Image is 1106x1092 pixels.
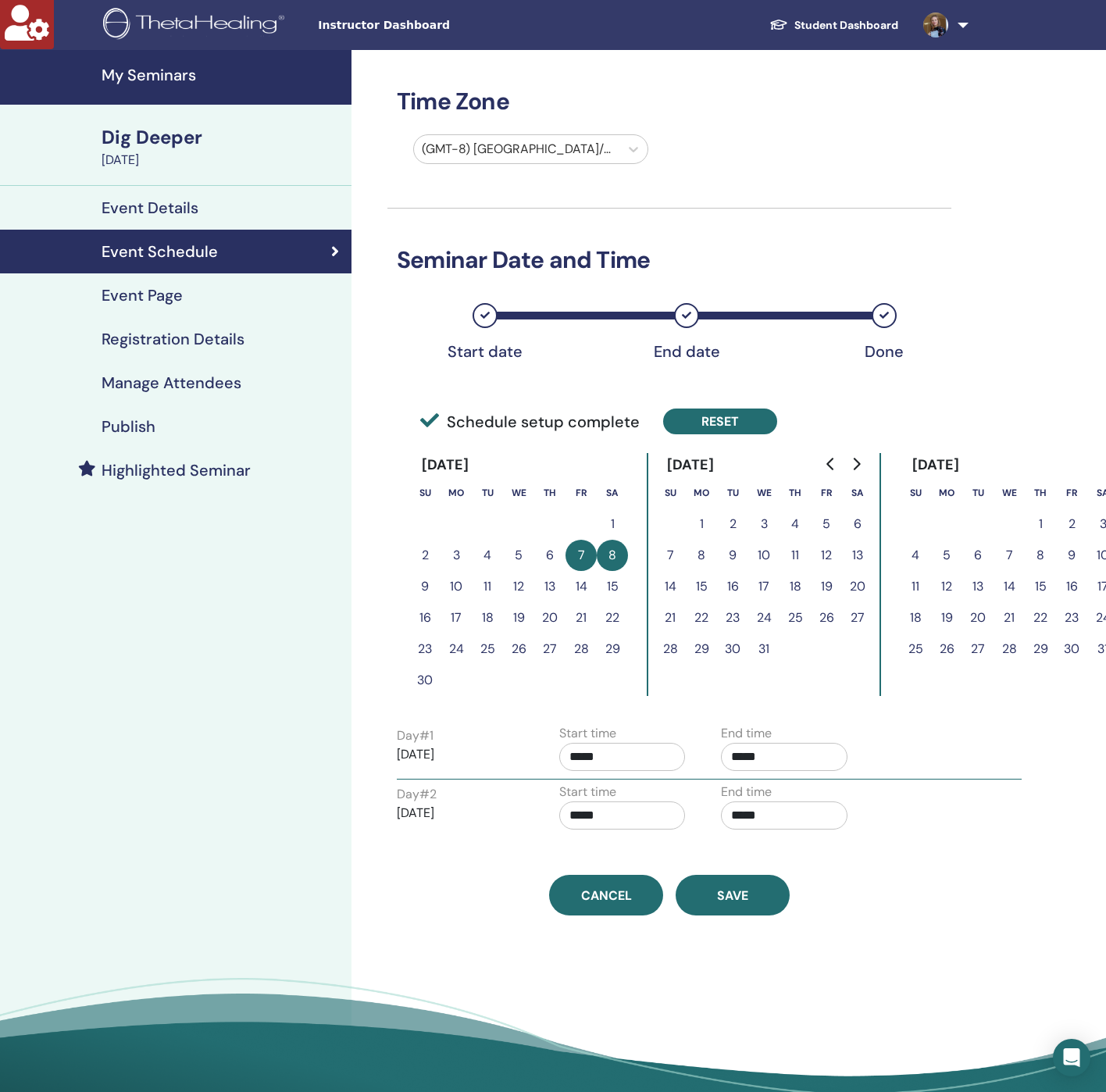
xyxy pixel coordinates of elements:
button: 4 [780,509,811,540]
button: 11 [472,571,503,602]
th: Thursday [1025,477,1056,509]
button: 1 [1025,509,1056,540]
h3: Time Zone [387,87,951,116]
button: 19 [503,602,534,633]
button: 3 [748,509,780,540]
button: 14 [565,571,597,602]
div: [DATE] [655,453,727,477]
th: Friday [811,477,842,509]
button: 27 [962,633,994,665]
th: Sunday [409,477,441,509]
button: 26 [811,602,842,633]
label: Start time [559,724,616,743]
button: 1 [686,509,717,540]
div: End date [648,342,726,361]
p: [DATE] [397,745,523,764]
button: 15 [597,571,628,602]
th: Sunday [655,477,686,509]
a: Cancel [549,875,663,915]
h4: Event Schedule [102,242,218,261]
button: 31 [748,633,780,665]
th: Friday [1056,477,1087,509]
button: 17 [748,571,780,602]
button: 21 [655,602,686,633]
label: Day # 1 [397,726,433,745]
span: Instructor Dashboard [318,17,552,34]
button: 14 [655,571,686,602]
button: 22 [1025,602,1056,633]
button: 26 [931,633,962,665]
button: Go to next month [844,448,869,480]
button: 9 [1056,540,1087,571]
span: Cancel [581,887,632,904]
label: End time [721,724,772,743]
button: 18 [900,602,931,633]
th: Tuesday [962,477,994,509]
h4: Event Page [102,286,183,305]
button: 6 [842,509,873,540]
th: Saturday [597,477,628,509]
button: 8 [597,540,628,571]
button: 30 [409,665,441,696]
button: 5 [811,509,842,540]
button: 24 [748,602,780,633]
button: 11 [900,571,931,602]
button: 12 [931,571,962,602]
span: Schedule setup complete [420,410,640,434]
button: 7 [994,540,1025,571]
button: 18 [780,571,811,602]
h4: Publish [102,417,155,436]
button: 20 [534,602,565,633]
button: 8 [686,540,717,571]
button: Reset [663,409,777,434]
button: 13 [962,571,994,602]
img: default.jpg [923,12,948,37]
button: 16 [717,571,748,602]
button: 16 [1056,571,1087,602]
button: 12 [811,540,842,571]
button: 26 [503,633,534,665]
button: 21 [565,602,597,633]
th: Thursday [780,477,811,509]
h4: Event Details [102,198,198,217]
button: Go to previous month [819,448,844,480]
h3: Seminar Date and Time [387,246,951,274]
button: 16 [409,602,441,633]
button: 2 [409,540,441,571]
th: Tuesday [717,477,748,509]
h4: Registration Details [102,330,244,348]
button: 23 [717,602,748,633]
button: 11 [780,540,811,571]
th: Wednesday [503,477,534,509]
h4: Manage Attendees [102,373,241,392]
button: 19 [811,571,842,602]
th: Saturday [842,477,873,509]
span: Save [717,887,748,904]
img: graduation-cap-white.svg [769,18,788,31]
button: 25 [472,633,503,665]
button: 29 [686,633,717,665]
div: [DATE] [409,453,482,477]
button: 29 [1025,633,1056,665]
button: 27 [842,602,873,633]
button: 15 [686,571,717,602]
button: 23 [409,633,441,665]
div: [DATE] [900,453,972,477]
button: 5 [931,540,962,571]
button: 21 [994,602,1025,633]
div: Done [845,342,923,361]
a: Dig Deeper[DATE] [92,124,351,170]
button: 22 [597,602,628,633]
h4: My Seminars [102,66,342,84]
div: Start date [446,342,524,361]
button: 13 [842,540,873,571]
button: 23 [1056,602,1087,633]
button: 10 [748,540,780,571]
button: 20 [962,602,994,633]
button: 2 [717,509,748,540]
th: Monday [686,477,717,509]
button: 10 [441,571,472,602]
th: Wednesday [748,477,780,509]
button: 7 [565,540,597,571]
button: 28 [565,633,597,665]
